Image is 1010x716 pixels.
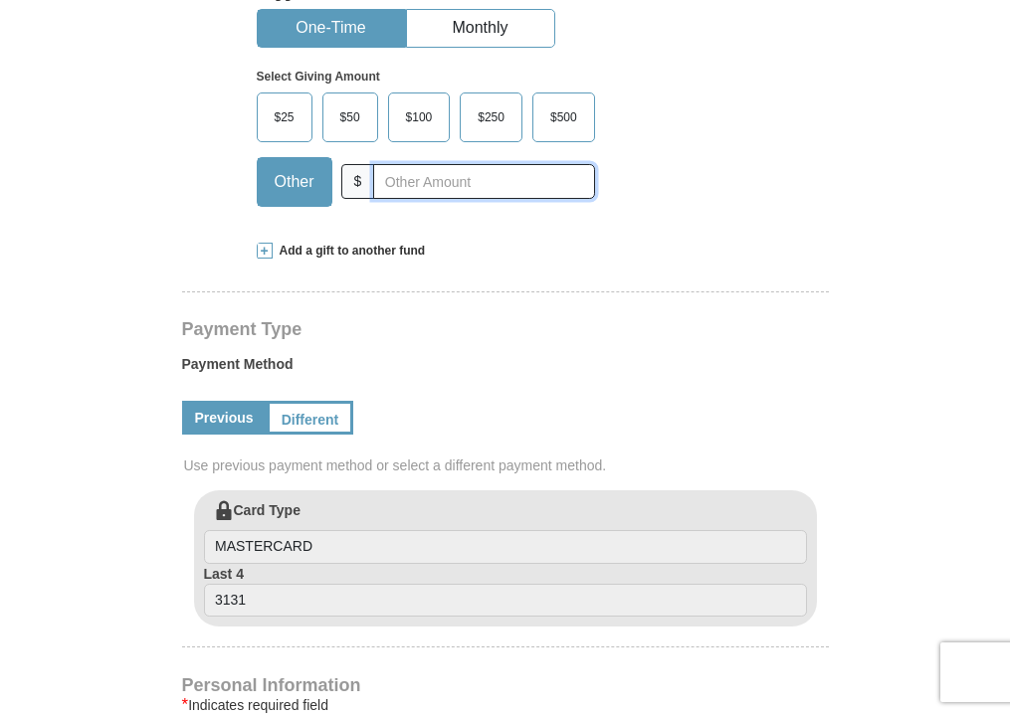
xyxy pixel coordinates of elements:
span: $25 [265,102,304,132]
a: Different [267,401,354,435]
label: Last 4 [204,564,807,618]
input: Other Amount [373,164,594,199]
label: Card Type [204,500,807,564]
a: Previous [182,401,267,435]
span: $50 [330,102,370,132]
h4: Personal Information [182,677,829,693]
label: Payment Method [182,354,829,384]
span: $250 [468,102,514,132]
button: Monthly [407,10,554,47]
button: One-Time [258,10,405,47]
span: Add a gift to another fund [273,243,426,260]
span: $500 [540,102,587,132]
input: Card Type [204,530,807,564]
span: Other [265,167,324,197]
span: $100 [396,102,443,132]
span: Use previous payment method or select a different payment method. [184,455,831,475]
input: Last 4 [204,584,807,618]
h4: Payment Type [182,321,829,337]
span: $ [341,164,375,199]
strong: Select Giving Amount [257,70,380,84]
